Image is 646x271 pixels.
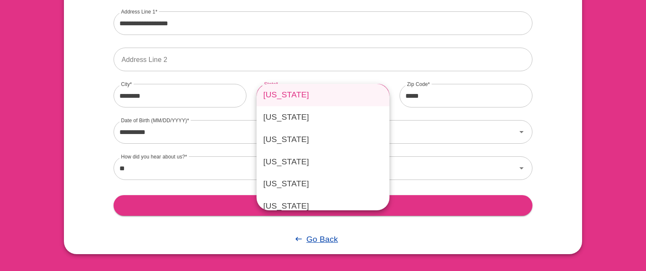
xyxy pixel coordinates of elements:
p: [US_STATE] [263,156,383,168]
p: [US_STATE] [263,111,383,123]
p: [US_STATE] [263,89,383,101]
p: [US_STATE] [263,134,383,146]
p: [US_STATE] [263,200,383,212]
p: [US_STATE] [263,178,383,190]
